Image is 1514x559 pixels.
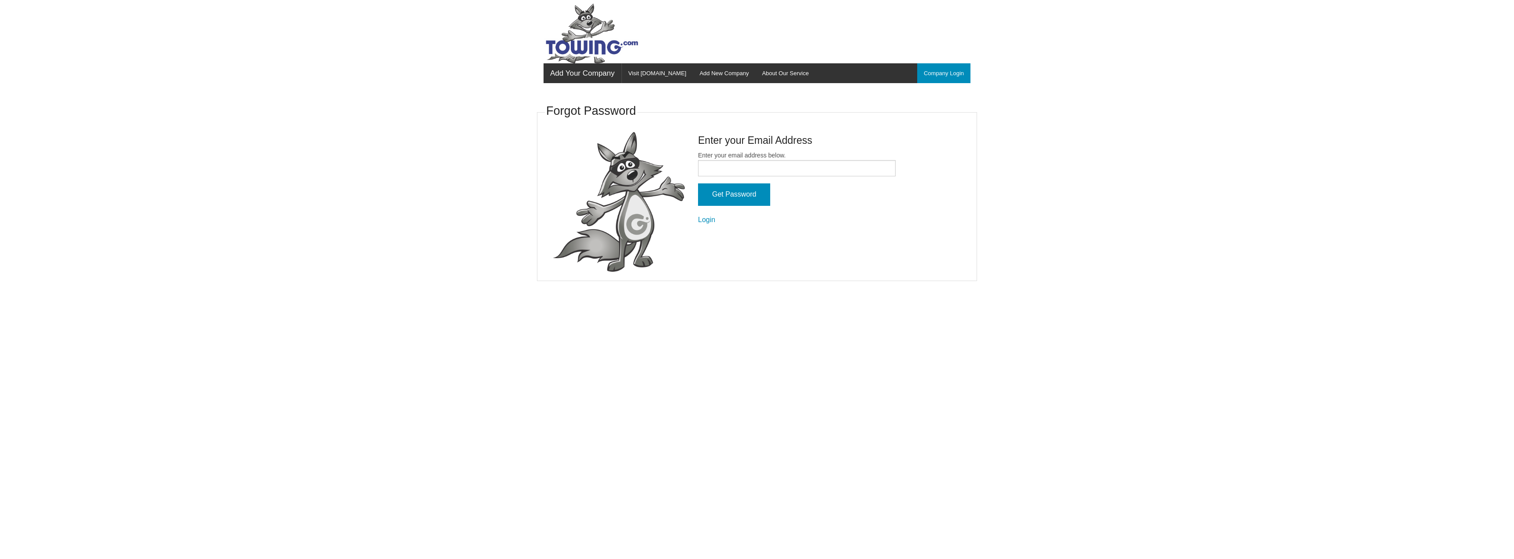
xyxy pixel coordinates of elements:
[546,103,636,120] h3: Forgot Password
[917,63,970,83] a: Company Login
[553,132,685,272] img: fox-Presenting.png
[698,183,770,206] input: Get Password
[698,151,896,176] label: Enter your email address below.
[544,4,640,63] img: Towing.com Logo
[622,63,693,83] a: Visit [DOMAIN_NAME]
[755,63,815,83] a: About Our Service
[698,216,715,223] a: Login
[693,63,755,83] a: Add New Company
[544,63,621,83] a: Add Your Company
[698,133,896,147] h4: Enter your Email Address
[698,160,896,176] input: Enter your email address below.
